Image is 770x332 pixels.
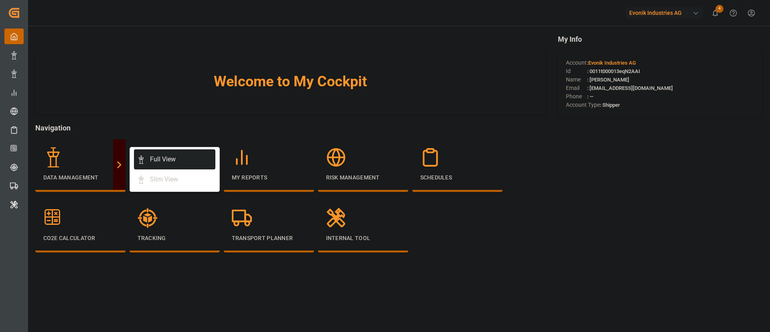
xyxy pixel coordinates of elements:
[326,173,400,182] p: Risk Management
[587,94,594,100] span: : —
[138,234,212,242] p: Tracking
[51,71,530,92] span: Welcome to My Cockpit
[566,67,587,75] span: Id
[724,4,742,22] button: Help Center
[566,92,587,101] span: Phone
[232,173,306,182] p: My Reports
[43,173,118,182] p: Data Management
[626,5,706,20] button: Evonik Industries AG
[232,234,306,242] p: Transport Planner
[43,234,118,242] p: CO2e Calculator
[150,175,178,184] div: Slim View
[558,34,762,45] span: My Info
[715,5,723,13] span: 4
[420,173,494,182] p: Schedules
[566,84,587,92] span: Email
[600,102,620,108] span: : Shipper
[134,149,215,169] a: Full View
[588,60,636,66] span: Evonik Industries AG
[326,234,400,242] p: Internal Tool
[35,122,546,133] span: Navigation
[566,59,587,67] span: Account
[566,75,587,84] span: Name
[566,101,600,109] span: Account Type
[626,7,703,19] div: Evonik Industries AG
[150,155,176,164] div: Full View
[587,60,636,66] span: :
[587,85,673,91] span: : [EMAIL_ADDRESS][DOMAIN_NAME]
[587,77,629,83] span: : [PERSON_NAME]
[706,4,724,22] button: show 4 new notifications
[587,68,640,74] span: : 0011t000013eqN2AAI
[134,169,215,189] a: Slim View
